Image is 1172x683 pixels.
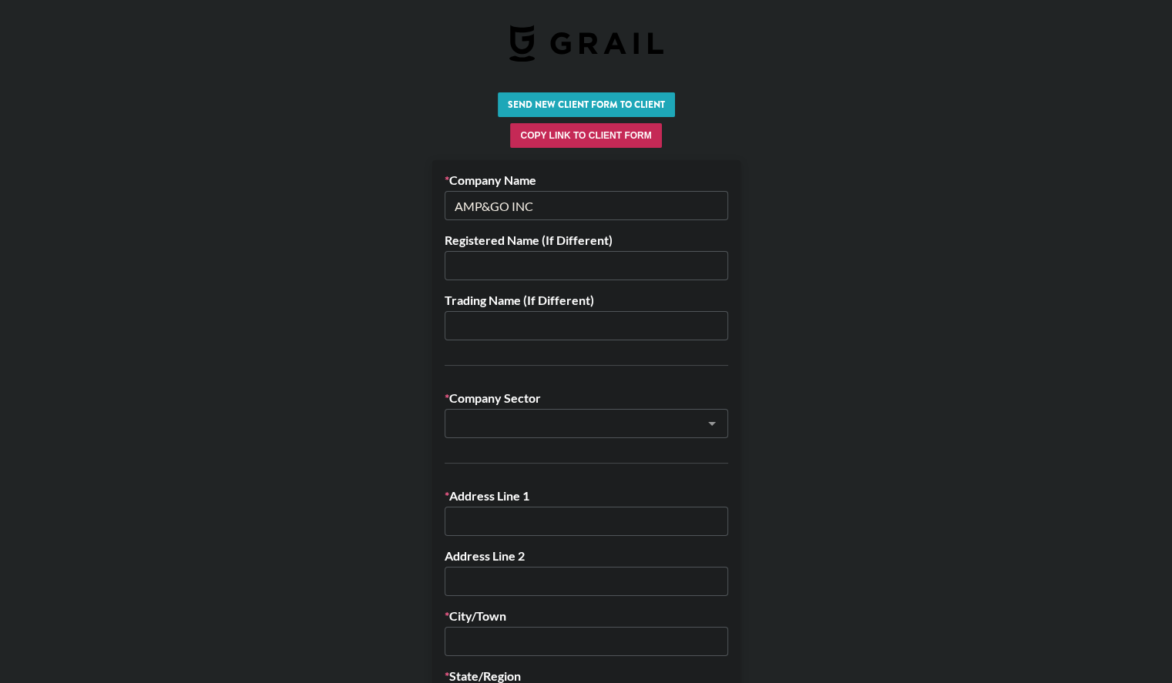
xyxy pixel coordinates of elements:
button: Open [701,413,723,434]
button: Send New Client Form to Client [498,92,675,117]
label: Company Name [445,172,728,188]
label: City/Town [445,608,728,624]
label: Company Sector [445,390,728,406]
img: Grail Talent Logo [509,25,663,62]
label: Registered Name (If Different) [445,233,728,248]
button: Copy Link to Client Form [510,123,661,148]
label: Address Line 1 [445,488,728,504]
label: Trading Name (If Different) [445,293,728,308]
label: Address Line 2 [445,548,728,564]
